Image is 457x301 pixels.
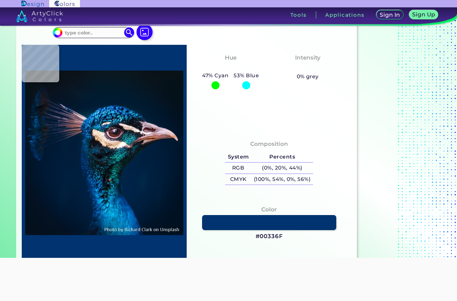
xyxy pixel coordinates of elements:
h5: RGB [225,163,251,174]
a: Sign In [377,10,403,19]
h5: System [225,152,251,163]
iframe: Advertisement [61,258,397,299]
h5: Sign In [380,12,399,17]
h5: CMYK [225,174,251,185]
h3: #00336F [256,232,283,240]
h3: Vibrant [293,64,322,72]
h5: Percents [251,152,313,163]
img: logo_artyclick_colors_white.svg [16,10,63,22]
img: icon search [124,27,134,37]
h5: (100%, 54%, 0%, 56%) [251,174,313,185]
h4: Hue [225,53,237,63]
h5: 0% grey [297,72,319,81]
h5: Sign Up [413,12,434,17]
h5: 53% Blue [231,71,262,80]
h4: Intensity [295,53,321,63]
h4: Color [261,205,277,214]
img: icon picture [136,24,153,40]
h3: Tools [290,12,307,17]
h3: Cyan-Blue [212,64,250,72]
img: img_pavlin.jpg [25,48,183,258]
h5: (0%, 20%, 44%) [251,163,313,174]
h4: Composition [250,139,288,149]
input: type color.. [63,28,125,37]
h3: Applications [325,12,364,17]
h5: 47% Cyan [200,71,231,80]
img: ArtyClick Design logo [21,1,44,7]
a: Sign Up [410,10,437,19]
